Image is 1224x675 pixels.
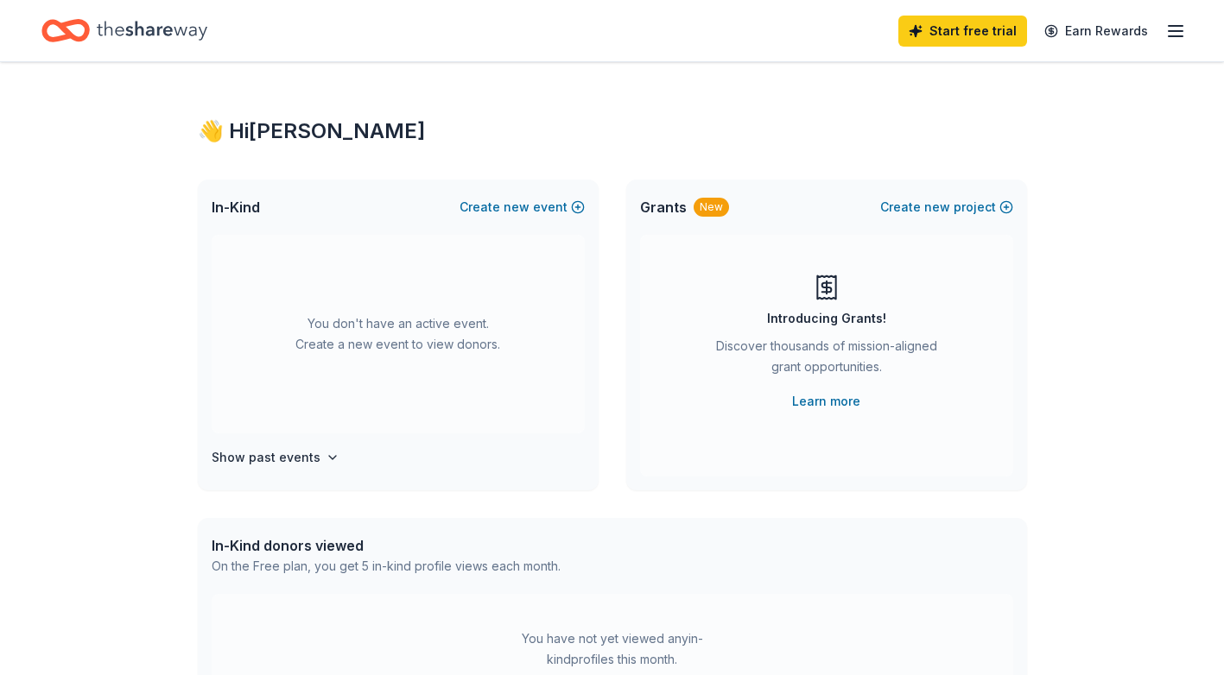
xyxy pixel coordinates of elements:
[767,308,886,329] div: Introducing Grants!
[212,535,561,556] div: In-Kind donors viewed
[924,197,950,218] span: new
[460,197,585,218] button: Createnewevent
[212,447,320,468] h4: Show past events
[212,235,585,433] div: You don't have an active event. Create a new event to view donors.
[212,447,339,468] button: Show past events
[212,556,561,577] div: On the Free plan, you get 5 in-kind profile views each month.
[198,117,1027,145] div: 👋 Hi [PERSON_NAME]
[504,628,720,670] div: You have not yet viewed any in-kind profiles this month.
[709,336,944,384] div: Discover thousands of mission-aligned grant opportunities.
[792,391,860,412] a: Learn more
[41,10,207,51] a: Home
[504,197,530,218] span: new
[694,198,729,217] div: New
[898,16,1027,47] a: Start free trial
[212,197,260,218] span: In-Kind
[640,197,687,218] span: Grants
[1034,16,1158,47] a: Earn Rewards
[880,197,1013,218] button: Createnewproject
